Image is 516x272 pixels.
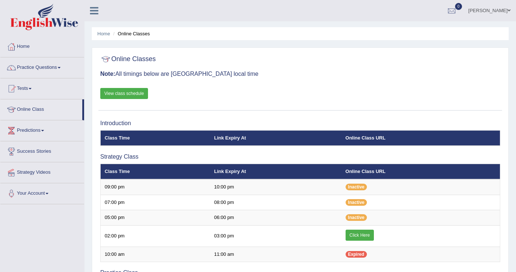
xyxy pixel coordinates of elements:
h3: Strategy Class [100,153,500,160]
li: Online Classes [111,30,150,37]
td: 03:00 pm [210,225,342,247]
td: 09:00 pm [101,179,210,195]
td: 07:00 pm [101,195,210,210]
td: 11:00 am [210,247,342,262]
td: 08:00 pm [210,195,342,210]
a: Success Stories [0,141,84,160]
td: 06:00 pm [210,210,342,226]
th: Online Class URL [342,130,500,146]
th: Link Expiry At [210,164,342,179]
a: Predictions [0,120,84,139]
h2: Online Classes [100,54,156,65]
td: 10:00 am [101,247,210,262]
th: Online Class URL [342,164,500,179]
span: Inactive [346,199,367,206]
h3: Introduction [100,120,500,127]
th: Class Time [101,164,210,179]
th: Class Time [101,130,210,146]
a: Online Class [0,99,82,118]
a: View class schedule [100,88,148,99]
span: Expired [346,251,367,258]
th: Link Expiry At [210,130,342,146]
td: 10:00 pm [210,179,342,195]
a: Tests [0,78,84,97]
td: 05:00 pm [101,210,210,226]
a: Practice Questions [0,57,84,76]
span: Inactive [346,214,367,221]
td: 02:00 pm [101,225,210,247]
a: Home [0,36,84,55]
a: Home [97,31,110,36]
h3: All timings below are [GEOGRAPHIC_DATA] local time [100,71,500,77]
a: Click Here [346,230,374,241]
span: Inactive [346,184,367,190]
b: Note: [100,71,115,77]
a: Your Account [0,183,84,202]
a: Strategy Videos [0,162,84,181]
span: 0 [455,3,462,10]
